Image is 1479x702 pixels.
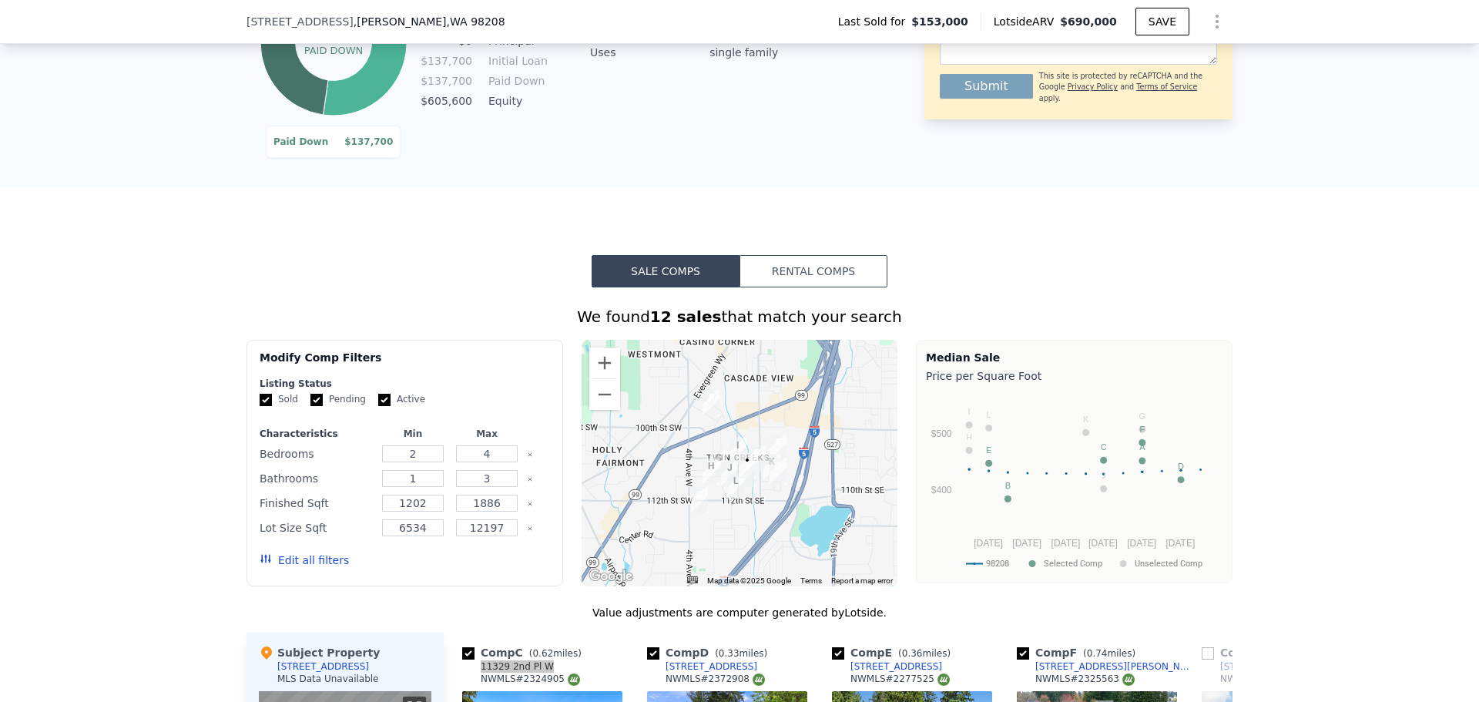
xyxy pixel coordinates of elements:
text: [DATE] [1127,538,1156,549]
text: $400 [931,485,952,495]
button: Rental Comps [739,255,887,287]
text: [DATE] [1088,538,1118,549]
div: 11329 2nd Pl W [691,487,708,513]
div: Comp E [832,645,957,660]
span: $690,000 [1060,15,1117,28]
div: Finished Sqft [260,492,373,514]
div: NWMLS # 2354668 [1220,673,1320,686]
tspan: Paid Down [304,44,363,55]
span: ( miles) [892,648,957,659]
a: [STREET_ADDRESS] [647,660,757,673]
div: [STREET_ADDRESS] [1220,660,1312,673]
text: J [1102,471,1106,480]
div: Comp C [462,645,588,660]
td: $137,700 [329,133,394,151]
text: K [1083,415,1089,424]
div: [STREET_ADDRESS] [850,660,942,673]
text: $500 [931,428,952,439]
div: single family [709,45,781,60]
text: B [1005,481,1011,490]
text: 98208 [986,559,1009,569]
div: Price per Square Foot [926,365,1222,387]
a: 11329 2nd Pl W [462,660,554,673]
div: This site is protected by reCAPTCHA and the Google and apply. [1039,71,1217,104]
div: Comp D [647,645,773,660]
div: Max [453,428,521,440]
img: NWMLS Logo [568,673,580,686]
button: Zoom in [589,348,620,378]
div: 11120 3rd Ave SE [727,473,744,499]
td: Equity [485,92,555,109]
text: I [968,407,971,416]
img: Google [585,566,636,586]
div: 10915 1st Dr SE [721,460,738,486]
div: NWMLS # 2324905 [481,673,580,686]
div: 29 108th St SE [710,450,727,476]
td: $137,700 [420,72,473,89]
a: Report a map error [831,576,893,585]
span: 0.74 [1087,648,1108,659]
div: 10805 5th Ave SE [739,452,756,479]
div: [STREET_ADDRESS][PERSON_NAME] [1035,660,1196,673]
span: Last Sold for [838,14,912,29]
text: D [1178,462,1184,471]
span: $153,000 [911,14,968,29]
td: Paid Down [273,133,329,151]
text: [DATE] [1165,538,1195,549]
button: Show Options [1202,6,1232,37]
span: ( miles) [709,648,773,659]
img: NWMLS Logo [753,673,765,686]
a: [STREET_ADDRESS][PERSON_NAME] [1017,660,1196,673]
div: 7 W Marilyn Ave [703,390,719,416]
label: Sold [260,393,298,406]
div: A chart. [926,387,1222,579]
label: Pending [310,393,366,406]
text: A [1139,442,1145,452]
input: Active [378,394,391,406]
div: Comp F [1017,645,1142,660]
span: ( miles) [523,648,588,659]
div: NWMLS # 2277525 [850,673,950,686]
div: We found that match your search [246,306,1232,327]
text: H [966,432,972,442]
button: Keyboard shortcuts [687,576,698,583]
input: Pending [310,394,323,406]
a: Terms [800,576,822,585]
text: Selected Comp [1044,559,1102,569]
img: NWMLS Logo [1122,673,1135,686]
button: Clear [527,476,533,482]
div: 11329 2nd Pl W [481,660,554,673]
button: Zoom out [589,379,620,410]
div: [STREET_ADDRESS] [666,660,757,673]
button: Clear [527,526,533,532]
a: [STREET_ADDRESS] [832,660,942,673]
text: [DATE] [1051,538,1081,549]
div: 8 109th St SE [703,458,719,485]
a: Open this area in Google Maps (opens a new window) [585,566,636,586]
div: Bedrooms [260,443,373,465]
td: Paid Down [485,72,555,89]
text: [DATE] [1012,538,1041,549]
div: Lot Size Sqft [260,517,373,539]
div: Listing Status [260,378,550,390]
span: 0.62 [532,648,553,659]
text: L [987,410,991,419]
button: Submit [940,74,1033,99]
span: , [PERSON_NAME] [354,14,505,29]
text: E [986,445,991,455]
span: [STREET_ADDRESS] [246,14,354,29]
label: Active [378,393,425,406]
span: Map data ©2025 Google [707,576,791,585]
div: 627 107th Pl SE [749,445,766,472]
span: , WA 98208 [447,15,505,28]
a: Privacy Policy [1068,82,1118,91]
td: $137,700 [420,52,473,69]
text: [DATE] [974,538,1003,549]
text: F [1139,425,1145,434]
button: Edit all filters [260,553,349,568]
button: Clear [527,452,533,458]
text: G [1139,411,1146,421]
span: 0.36 [902,648,923,659]
div: [STREET_ADDRESS] [277,660,369,673]
td: $605,600 [420,92,473,109]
